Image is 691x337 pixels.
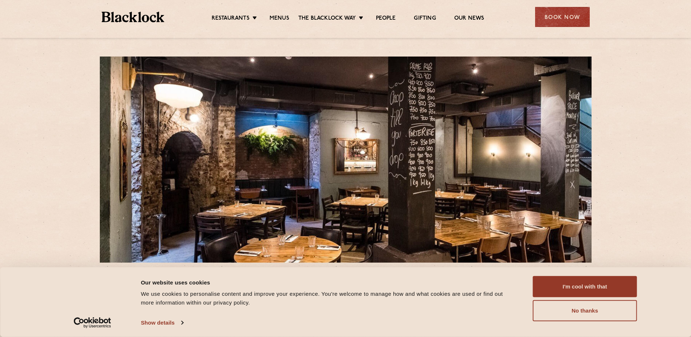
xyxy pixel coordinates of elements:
a: The Blacklock Way [298,15,356,23]
img: BL_Textured_Logo-footer-cropped.svg [102,12,165,22]
a: People [376,15,396,23]
button: I'm cool with that [533,276,637,297]
a: Menus [270,15,289,23]
button: No thanks [533,300,637,321]
div: We use cookies to personalise content and improve your experience. You're welcome to manage how a... [141,290,517,307]
a: Restaurants [212,15,250,23]
div: Our website uses cookies [141,278,517,287]
div: Book Now [535,7,590,27]
a: Usercentrics Cookiebot - opens in a new window [60,317,124,328]
a: Gifting [414,15,436,23]
a: Our News [454,15,484,23]
a: Show details [141,317,183,328]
